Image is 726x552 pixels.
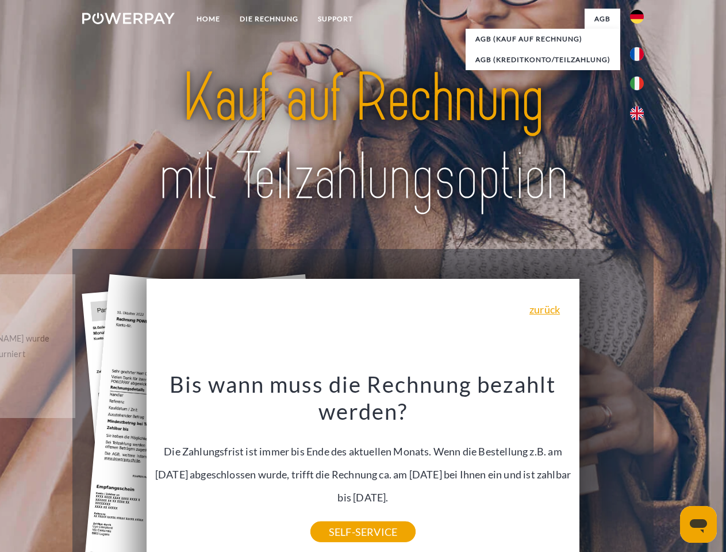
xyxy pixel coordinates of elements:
[187,9,230,29] a: Home
[630,76,644,90] img: it
[630,47,644,61] img: fr
[680,506,717,543] iframe: Schaltfläche zum Öffnen des Messaging-Fensters
[110,55,616,220] img: title-powerpay_de.svg
[310,522,416,542] a: SELF-SERVICE
[153,370,573,532] div: Die Zahlungsfrist ist immer bis Ende des aktuellen Monats. Wenn die Bestellung z.B. am [DATE] abg...
[308,9,363,29] a: SUPPORT
[466,29,620,49] a: AGB (Kauf auf Rechnung)
[230,9,308,29] a: DIE RECHNUNG
[82,13,175,24] img: logo-powerpay-white.svg
[529,304,560,315] a: zurück
[585,9,620,29] a: agb
[466,49,620,70] a: AGB (Kreditkonto/Teilzahlung)
[630,106,644,120] img: en
[153,370,573,425] h3: Bis wann muss die Rechnung bezahlt werden?
[630,10,644,24] img: de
